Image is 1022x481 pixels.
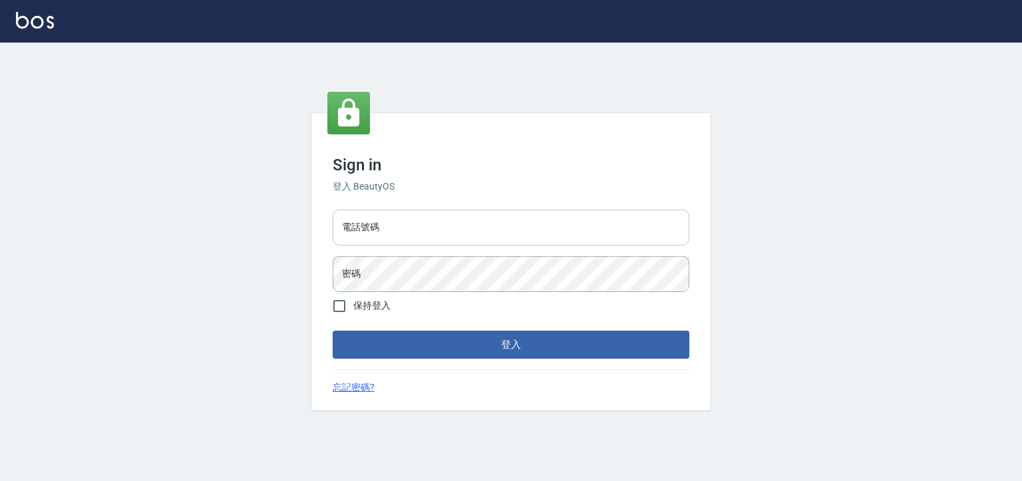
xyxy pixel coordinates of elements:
[16,12,54,29] img: Logo
[333,381,375,395] a: 忘記密碼?
[333,156,689,174] h3: Sign in
[333,180,689,194] h6: 登入 BeautyOS
[333,331,689,359] button: 登入
[353,299,391,313] span: 保持登入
